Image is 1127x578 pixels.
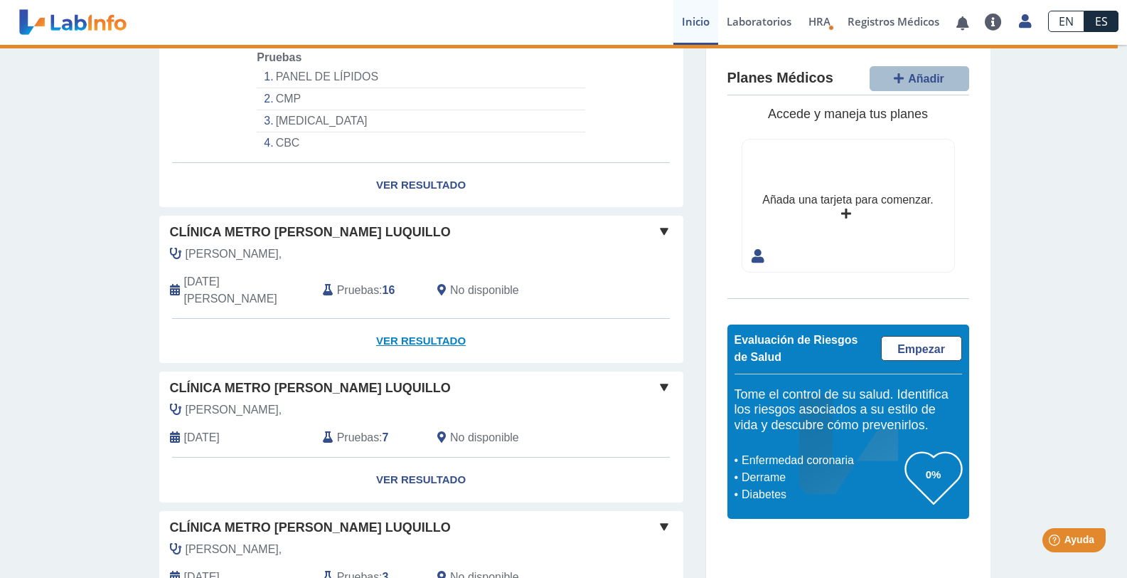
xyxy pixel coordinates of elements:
span: 2023-12-20 [184,429,220,446]
font: CBC [276,137,300,149]
font: Clínica Metro [PERSON_NAME] Luquillo [170,225,451,239]
a: Empezar [881,336,962,361]
font: Inicio [682,14,710,28]
span: 28-03-2025 [184,273,312,308]
font: ES [1095,14,1108,29]
font: Pruebas [337,431,379,443]
font: Planes Médicos [727,70,833,85]
font: 16 [383,284,395,296]
font: [MEDICAL_DATA] [276,115,368,127]
font: Añada una tarjeta para comenzar. [762,194,933,206]
font: CMP [276,93,301,105]
a: Ver resultado [159,458,683,503]
font: [PERSON_NAME], [186,248,282,260]
span: Vázquez, [186,541,282,558]
font: No disponible [450,431,519,443]
font: Derrame [742,471,786,483]
font: : [379,431,382,443]
font: Empezar [897,343,945,355]
font: Diabetes [742,488,786,500]
font: EN [1059,14,1074,29]
font: Pruebas [257,51,301,63]
a: Ver resultado [159,163,683,208]
font: Accede y maneja tus planes [768,107,928,121]
font: Laboratorios [727,14,791,28]
font: Tome el control de su salud. Identifica los riesgos asociados a su estilo de vida y descubre cómo... [735,387,949,432]
font: Registros Médicos [848,14,939,28]
font: [PERSON_NAME], [186,404,282,416]
font: [PERSON_NAME], [186,543,282,555]
font: PANEL DE LÍPIDOS [276,70,379,83]
font: Ver resultado [376,473,466,485]
font: Evaluación de Riesgos de Salud [735,334,858,363]
font: [DATE][PERSON_NAME] [184,275,277,305]
font: Clínica Metro [PERSON_NAME] Luquillo [170,520,451,535]
font: 7 [383,431,389,443]
button: Añadir [870,66,969,91]
font: Pruebas [337,284,379,296]
span: Cruz Fernández, [186,246,282,263]
font: Añadir [908,73,944,85]
font: Ver resultado [376,335,466,347]
iframe: Lanzador de widgets de ayuda [1000,522,1111,562]
font: 0% [926,468,941,480]
font: : [379,284,382,296]
font: [DATE] [184,431,220,443]
font: HRA [808,14,830,28]
font: Ver resultado [376,179,466,191]
font: Enfermedad coronaria [742,454,854,466]
font: No disponible [450,284,519,296]
span: Rivera, [186,401,282,419]
font: Clínica Metro [PERSON_NAME] Luquillo [170,381,451,395]
a: Ver resultado [159,319,683,364]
